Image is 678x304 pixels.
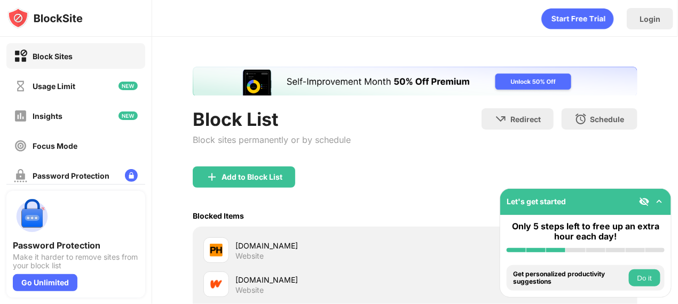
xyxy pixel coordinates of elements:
[13,240,139,251] div: Password Protection
[33,111,62,121] div: Insights
[14,169,27,182] img: password-protection-off.svg
[14,50,27,63] img: block-on.svg
[33,171,109,180] div: Password Protection
[513,270,626,286] div: Get personalized productivity suggestions
[14,139,27,153] img: focus-off.svg
[193,67,637,95] iframe: Banner
[507,197,566,206] div: Let's get started
[7,7,83,29] img: logo-blocksite.svg
[193,134,351,145] div: Block sites permanently or by schedule
[193,108,351,130] div: Block List
[541,8,614,29] div: animation
[654,196,665,207] img: omni-setup-toggle.svg
[13,274,77,291] div: Go Unlimited
[125,169,138,182] img: lock-menu.svg
[210,244,223,257] img: favicons
[119,111,138,120] img: new-icon.svg
[193,211,244,220] div: Blocked Items
[14,79,27,93] img: time-usage-off.svg
[33,52,73,61] div: Block Sites
[13,253,139,270] div: Make it harder to remove sites from your block list
[119,82,138,90] img: new-icon.svg
[590,115,625,124] div: Schedule
[510,115,541,124] div: Redirect
[235,240,415,251] div: [DOMAIN_NAME]
[33,82,75,91] div: Usage Limit
[639,196,650,207] img: eye-not-visible.svg
[235,251,264,261] div: Website
[222,173,282,181] div: Add to Block List
[13,197,51,236] img: push-password-protection.svg
[210,278,223,291] img: favicons
[235,274,415,285] div: [DOMAIN_NAME]
[33,141,77,150] div: Focus Mode
[629,269,660,286] button: Do it
[235,285,264,295] div: Website
[507,221,665,242] div: Only 5 steps left to free up an extra hour each day!
[640,14,660,23] div: Login
[14,109,27,123] img: insights-off.svg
